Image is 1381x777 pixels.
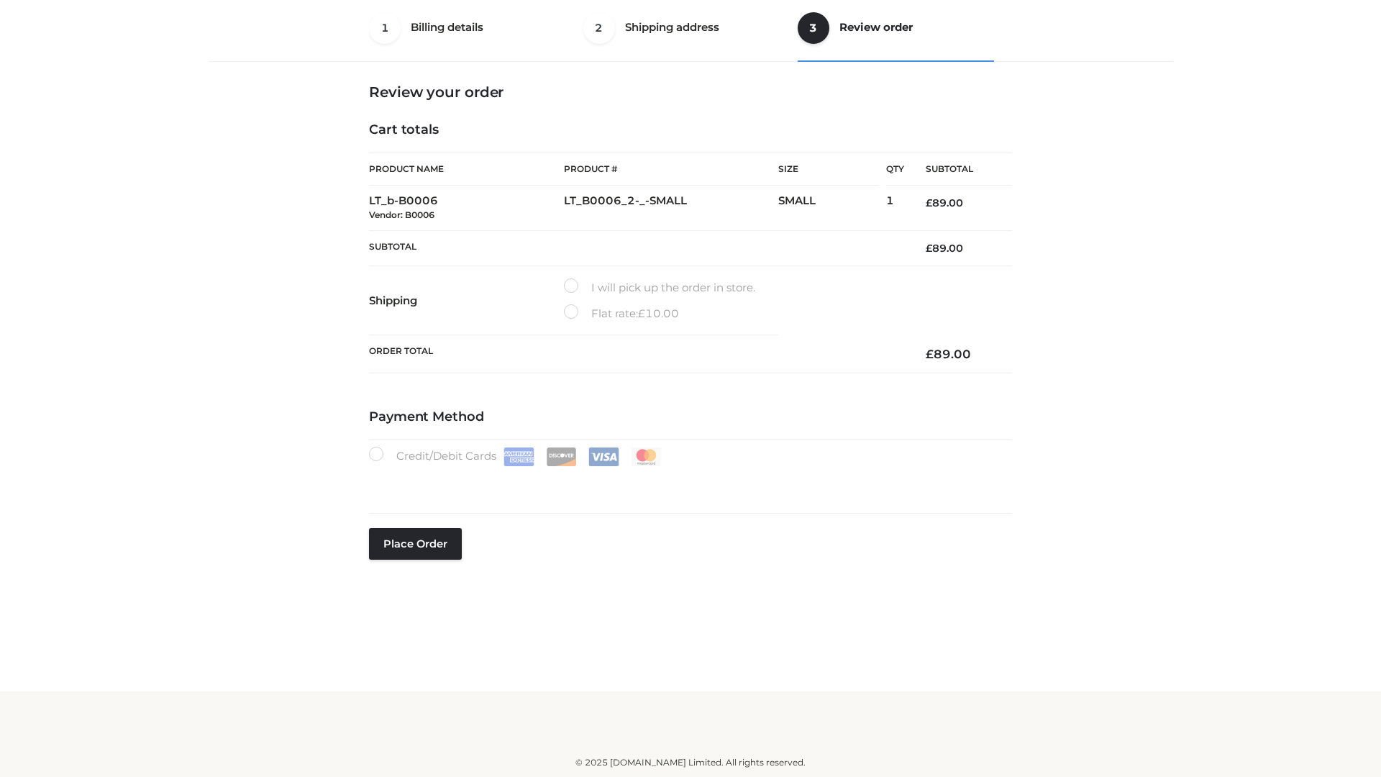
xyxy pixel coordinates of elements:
[631,447,662,466] img: Mastercard
[926,347,971,361] bdi: 89.00
[926,242,932,255] span: £
[369,230,904,265] th: Subtotal
[564,186,778,231] td: LT_B0006_2-_-SMALL
[369,528,462,560] button: Place order
[638,306,679,320] bdi: 10.00
[214,755,1167,770] div: © 2025 [DOMAIN_NAME] Limited. All rights reserved.
[926,196,963,209] bdi: 89.00
[926,347,934,361] span: £
[886,186,904,231] td: 1
[369,447,663,466] label: Credit/Debit Cards
[564,153,778,186] th: Product #
[369,186,564,231] td: LT_b-B0006
[564,304,679,323] label: Flat rate:
[778,186,886,231] td: SMALL
[926,196,932,209] span: £
[564,278,755,297] label: I will pick up the order in store.
[778,153,879,186] th: Size
[369,266,564,335] th: Shipping
[638,306,645,320] span: £
[369,335,904,373] th: Order Total
[369,409,1012,425] h4: Payment Method
[926,242,963,255] bdi: 89.00
[503,447,534,466] img: Amex
[588,447,619,466] img: Visa
[886,153,904,186] th: Qty
[904,153,1012,186] th: Subtotal
[369,83,1012,101] h3: Review your order
[546,447,577,466] img: Discover
[369,209,434,220] small: Vendor: B0006
[369,153,564,186] th: Product Name
[369,122,1012,138] h4: Cart totals
[378,473,1003,489] iframe: Secure card payment input frame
